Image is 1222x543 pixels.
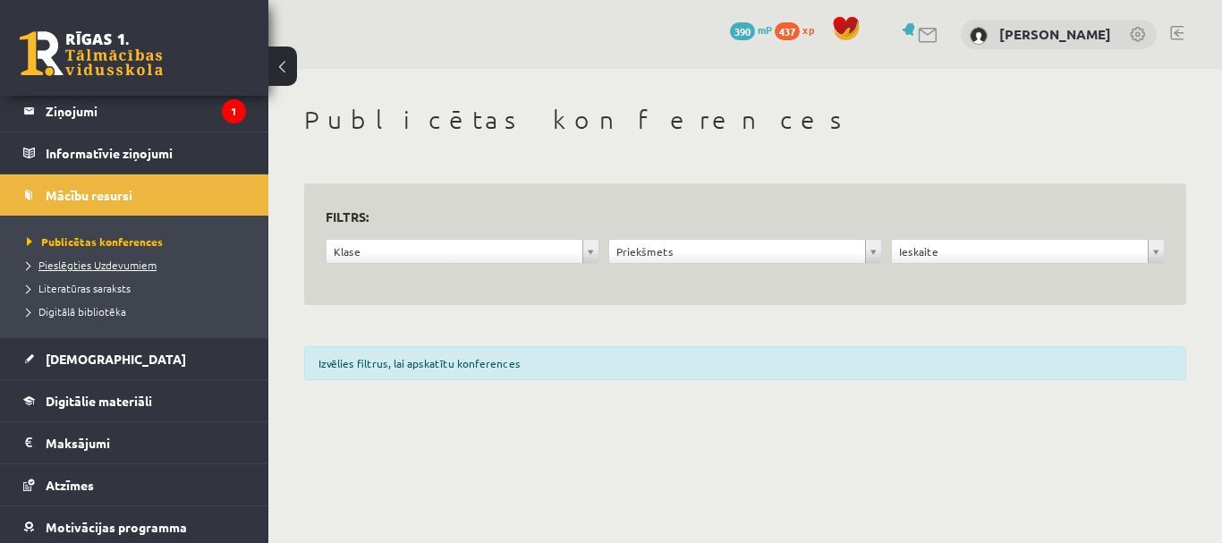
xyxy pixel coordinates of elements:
[23,380,246,421] a: Digitālie materiāli
[892,240,1164,263] a: Ieskaite
[46,422,246,463] legend: Maksājumi
[23,422,246,463] a: Maksājumi
[46,90,246,132] legend: Ziņojumi
[899,240,1141,263] span: Ieskaite
[27,280,250,296] a: Literatūras saraksts
[609,240,881,263] a: Priekšmets
[20,31,163,76] a: Rīgas 1. Tālmācības vidusskola
[222,99,246,123] i: 1
[23,464,246,505] a: Atzīmes
[304,346,1186,380] div: Izvēlies filtrus, lai apskatītu konferences
[304,105,1186,135] h1: Publicētas konferences
[27,234,163,249] span: Publicētas konferences
[27,281,131,295] span: Literatūras saraksts
[23,90,246,132] a: Ziņojumi1
[730,22,755,40] span: 390
[46,477,94,493] span: Atzīmes
[46,132,246,174] legend: Informatīvie ziņojumi
[730,22,772,37] a: 390 mP
[775,22,823,37] a: 437 xp
[802,22,814,37] span: xp
[999,25,1111,43] a: [PERSON_NAME]
[46,187,132,203] span: Mācību resursi
[46,393,152,409] span: Digitālie materiāli
[23,338,246,379] a: [DEMOGRAPHIC_DATA]
[27,258,157,272] span: Pieslēgties Uzdevumiem
[327,240,598,263] a: Klase
[758,22,772,37] span: mP
[326,205,1143,229] h3: Filtrs:
[46,351,186,367] span: [DEMOGRAPHIC_DATA]
[27,233,250,250] a: Publicētas konferences
[970,27,988,45] img: Tatjana Kurenkova
[27,303,250,319] a: Digitālā bibliotēka
[27,304,126,318] span: Digitālā bibliotēka
[23,174,246,216] a: Mācību resursi
[616,240,858,263] span: Priekšmets
[23,132,246,174] a: Informatīvie ziņojumi
[27,257,250,273] a: Pieslēgties Uzdevumiem
[334,240,575,263] span: Klase
[46,519,187,535] span: Motivācijas programma
[775,22,800,40] span: 437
